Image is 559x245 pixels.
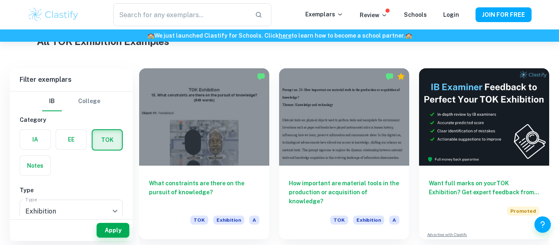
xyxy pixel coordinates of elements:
[305,10,343,19] p: Exemplars
[419,68,549,239] a: Want full marks on yourTOK Exhibition? Get expert feedback from an IB examiner!PromotedAdvertise ...
[427,232,467,238] a: Advertise with Clastify
[97,223,129,238] button: Apply
[405,32,412,39] span: 🏫
[419,68,549,166] img: Thumbnail
[249,216,259,225] span: A
[20,200,123,223] div: Exhibition
[20,156,50,175] button: Notes
[257,72,265,81] img: Marked
[20,130,50,149] button: IA
[443,11,459,18] a: Login
[289,179,399,206] h6: How important are material tools in the production or acquisition of knowledge?
[279,32,291,39] a: here
[429,179,539,197] h6: Want full marks on your TOK Exhibition ? Get expert feedback from an IB examiner!
[507,207,539,216] span: Promoted
[10,68,133,91] h6: Filter exemplars
[279,68,409,239] a: How important are material tools in the production or acquisition of knowledge?TOKExhibitionA
[78,92,100,111] button: College
[2,31,557,40] h6: We just launched Clastify for Schools. Click to learn how to become a school partner.
[330,216,348,225] span: TOK
[25,196,37,203] label: Type
[147,32,154,39] span: 🏫
[404,11,427,18] a: Schools
[139,68,269,239] a: What constraints are there on the pursuit of knowledge?TOKExhibitionA
[149,179,259,206] h6: What constraints are there on the pursuit of knowledge?
[476,7,532,22] button: JOIN FOR FREE
[385,72,394,81] img: Marked
[534,216,551,233] button: Help and Feedback
[113,3,248,26] input: Search for any exemplars...
[27,7,79,23] img: Clastify logo
[42,92,100,111] div: Filter type choice
[397,72,405,81] div: Premium
[20,186,123,195] h6: Type
[190,216,208,225] span: TOK
[213,216,244,225] span: Exhibition
[353,216,384,225] span: Exhibition
[389,216,399,225] span: A
[56,130,86,149] button: EE
[92,130,122,150] button: TOK
[20,115,123,124] h6: Category
[360,11,388,20] p: Review
[42,92,62,111] button: IB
